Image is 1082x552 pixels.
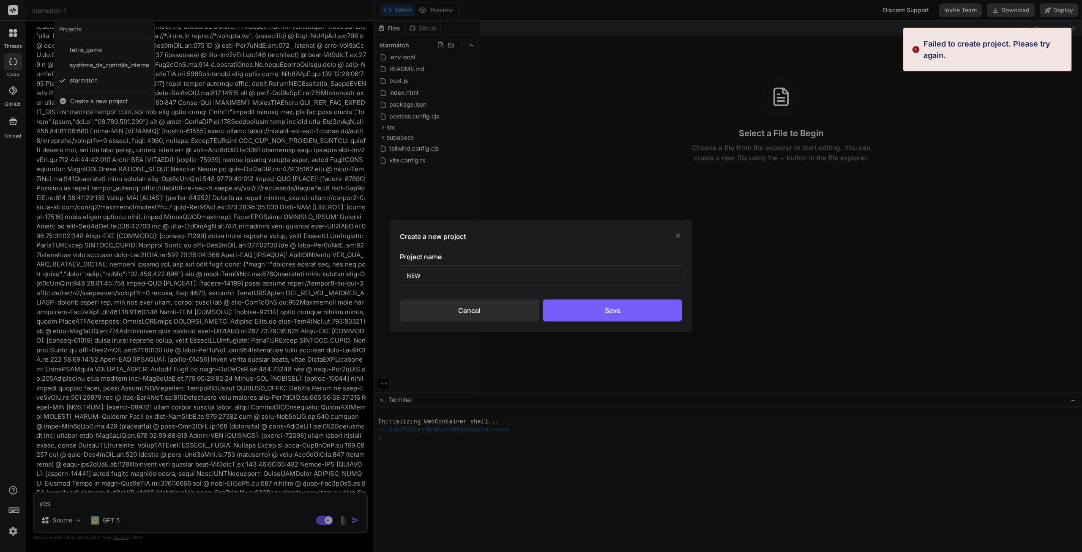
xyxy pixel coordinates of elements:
[924,38,1066,61] p: Failed to create project. Please try again.
[400,299,539,321] div: Cancel
[400,265,683,286] input: Title
[400,231,466,242] h3: Create a new project
[912,38,920,61] img: alert
[400,252,683,262] h3: Project name
[543,299,682,321] div: Save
